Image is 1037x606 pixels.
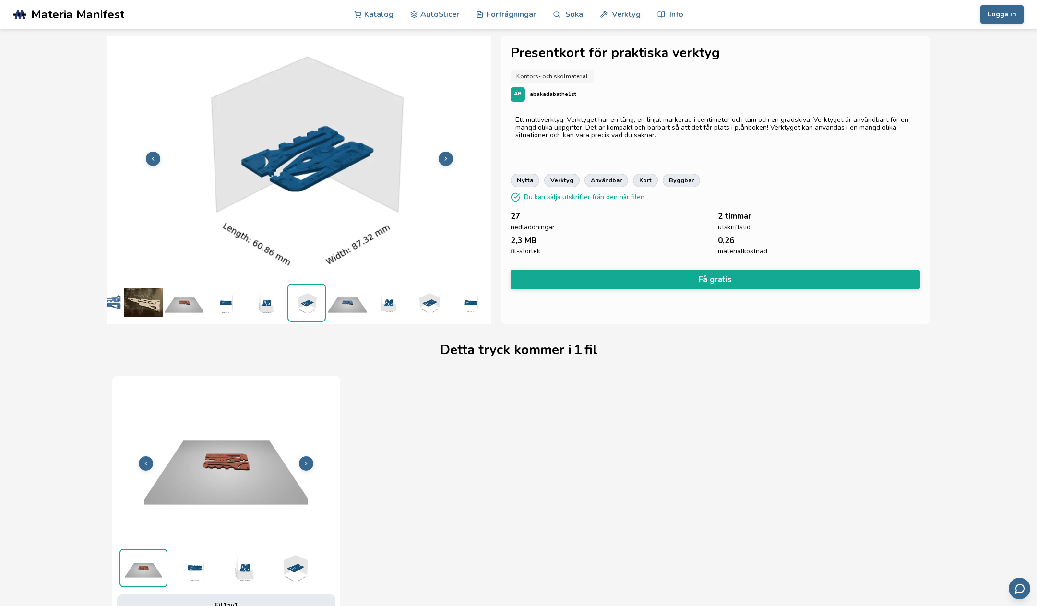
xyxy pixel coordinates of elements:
[511,270,920,289] button: Få gratis
[524,192,644,202] font: Du kan sälja utskrifter från den här filen
[511,223,555,232] font: nedladdningar
[669,176,694,184] font: byggbar
[591,176,622,184] font: användbar
[247,284,285,322] img: 1_3D_Mått
[1009,578,1030,599] button: Skicka feedback via e-post
[574,341,582,359] font: 1
[487,9,536,20] font: Förfrågningar
[328,284,367,322] img: 1_Förhandsgranskning
[420,9,459,20] font: AutoSlicer
[515,115,908,140] font: Ett multiverktyg. Verktyget har en tång, en linjal markerad i centimeter och tum och en gradskiva...
[565,9,583,20] font: Söka
[516,72,588,80] font: Kontors- och skolmaterial
[511,174,539,187] a: nytta
[170,549,218,587] img: 1_3D_Mått
[511,247,540,256] font: fil-storlek
[364,9,393,20] font: Katalog
[669,9,683,20] font: Info
[718,247,767,256] font: materialkostnad
[514,90,522,97] font: AB
[663,174,700,187] a: byggbar
[511,211,520,222] font: 27
[369,284,407,322] img: 1_3D_Mått
[584,174,628,187] a: användbar
[718,211,751,222] font: 2 timmar
[451,284,489,322] img: 1_3D_Dimensions
[31,6,124,23] font: Materia Manifest
[639,176,652,184] font: kort
[517,176,533,184] font: nytta
[511,44,720,62] font: Presentkort för praktiska verktyg
[612,9,641,20] font: Verktyg
[544,174,580,187] a: verktyg
[550,176,573,184] font: verktyg
[699,274,732,285] font: Få gratis
[271,549,319,587] img: 1_3D_Mått
[440,341,572,359] font: Detta tryck kommer i
[530,91,576,98] font: abakadabathe1st
[980,5,1024,24] button: Logga in
[410,284,448,322] img: 1_3D_Dimensions
[120,550,167,586] img: 1_Förhandsgranskning
[633,174,658,187] a: kort
[718,223,751,232] font: utskriftstid
[988,10,1016,19] font: Logga in
[288,285,325,321] img: 1_3D_Mått
[511,70,594,83] a: Kontors- och skolmaterial
[511,235,536,246] font: 2,3 MB
[165,284,203,322] img: 1_Förhandsgranskning
[584,341,597,359] font: fil
[206,284,244,322] img: 1_3D_Mått
[718,235,734,246] font: 0,26
[220,549,268,587] img: 1_3D_Mått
